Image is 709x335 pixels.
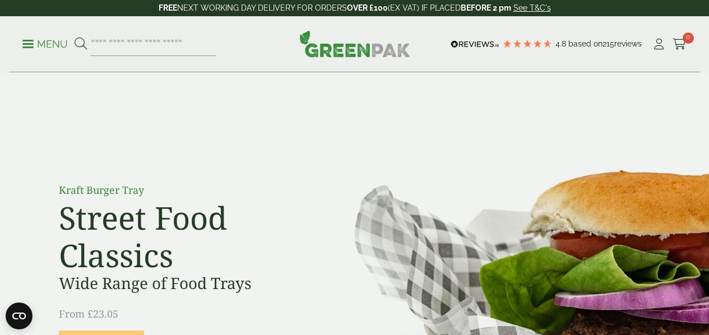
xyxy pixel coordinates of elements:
[451,40,499,48] img: REVIEWS.io
[59,274,311,293] h3: Wide Range of Food Trays
[159,3,177,12] strong: FREE
[502,39,553,49] div: 4.79 Stars
[347,3,388,12] strong: OVER £100
[22,38,68,49] a: Menu
[568,39,603,48] span: Based on
[652,39,666,50] i: My Account
[555,39,568,48] span: 4.8
[461,3,511,12] strong: BEFORE 2 pm
[59,199,311,274] h2: Street Food Classics
[59,307,118,320] span: From £23.05
[6,303,33,329] button: Open CMP widget
[673,39,687,50] i: Cart
[299,30,410,57] img: GreenPak Supplies
[683,32,694,44] span: 0
[603,39,614,48] span: 215
[614,39,642,48] span: reviews
[59,183,311,198] p: Kraft Burger Tray
[673,36,687,53] a: 0
[513,3,551,12] a: See T&C's
[22,38,68,51] p: Menu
